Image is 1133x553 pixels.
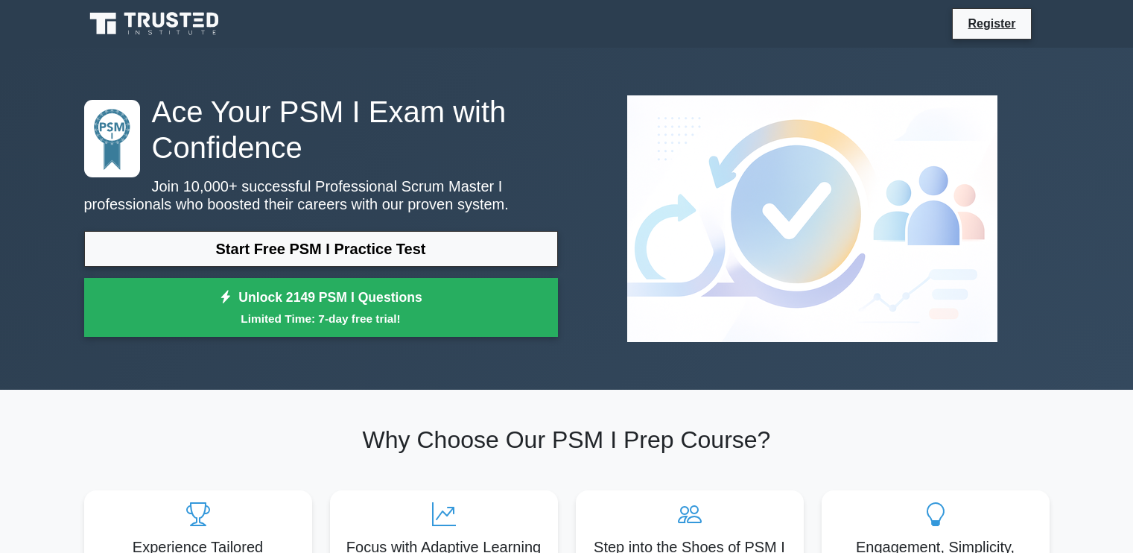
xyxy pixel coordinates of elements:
[103,310,539,327] small: Limited Time: 7-day free trial!
[84,278,558,338] a: Unlock 2149 PSM I QuestionsLimited Time: 7-day free trial!
[84,94,558,165] h1: Ace Your PSM I Exam with Confidence
[84,426,1050,454] h2: Why Choose Our PSM I Prep Course?
[615,83,1009,354] img: Professional Scrum Master I Preview
[959,14,1024,33] a: Register
[84,177,558,213] p: Join 10,000+ successful Professional Scrum Master I professionals who boosted their careers with ...
[84,231,558,267] a: Start Free PSM I Practice Test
